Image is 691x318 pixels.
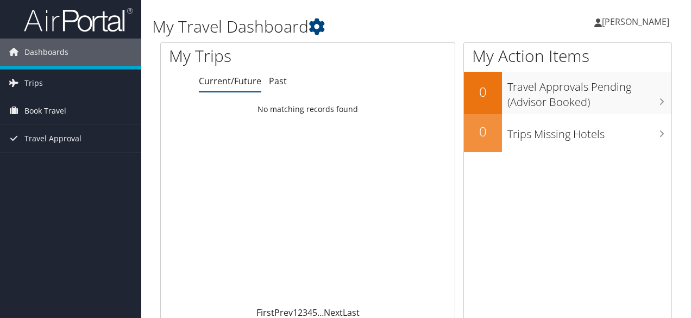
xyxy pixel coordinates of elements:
[152,15,504,38] h1: My Travel Dashboard
[602,16,669,28] span: [PERSON_NAME]
[24,70,43,97] span: Trips
[24,7,133,33] img: airportal-logo.png
[464,122,502,141] h2: 0
[24,39,68,66] span: Dashboards
[24,125,81,152] span: Travel Approval
[269,75,287,87] a: Past
[169,45,324,67] h1: My Trips
[594,5,680,38] a: [PERSON_NAME]
[24,97,66,124] span: Book Travel
[464,45,671,67] h1: My Action Items
[507,74,671,110] h3: Travel Approvals Pending (Advisor Booked)
[507,121,671,142] h3: Trips Missing Hotels
[464,83,502,101] h2: 0
[161,99,455,119] td: No matching records found
[464,72,671,114] a: 0Travel Approvals Pending (Advisor Booked)
[464,114,671,152] a: 0Trips Missing Hotels
[199,75,261,87] a: Current/Future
